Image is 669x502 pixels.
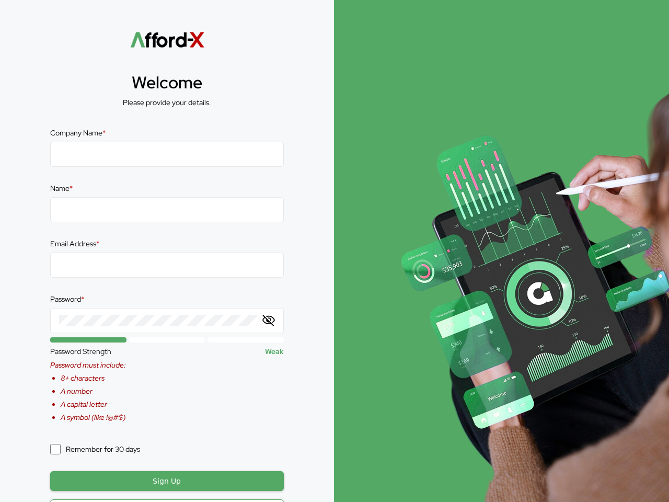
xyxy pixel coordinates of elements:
div: Please provide your details. [123,98,211,107]
div: Password must include: [50,360,126,370]
li: A capital letter [61,400,126,409]
li: A number [61,386,126,396]
li: A symbol (like !@#$) [61,413,126,422]
div: Weak [265,347,284,356]
div: Welcome [132,71,202,94]
img: logo [130,29,205,50]
li: 8+ characters [61,373,126,383]
div: Company Name [50,128,106,138]
div: Sign Up [50,471,284,491]
div: Name [50,184,73,193]
div: Email Address [50,239,99,248]
div: Remember for 30 days [66,444,140,454]
div: Password [50,294,84,304]
div: Password Strength [50,347,111,356]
